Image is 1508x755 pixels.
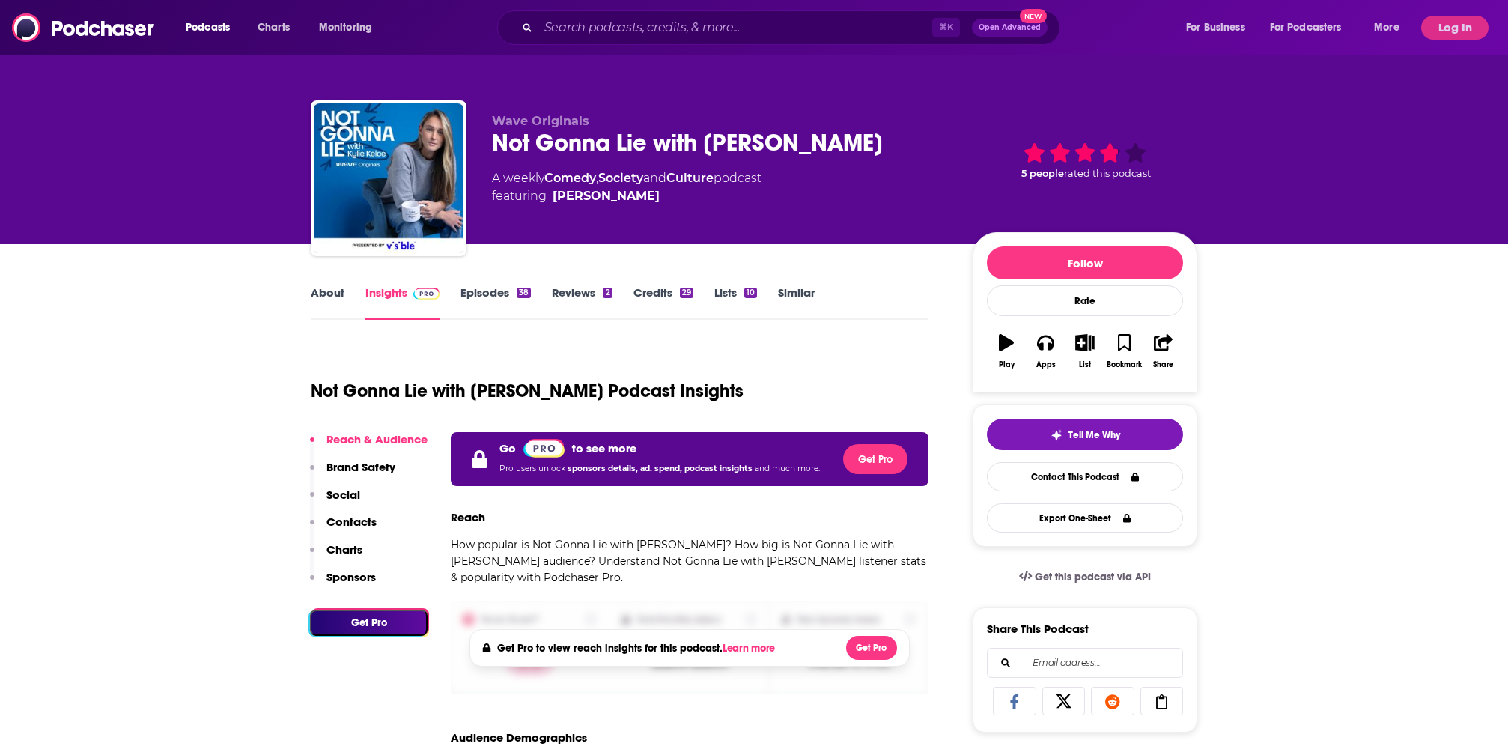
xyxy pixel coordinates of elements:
[523,439,565,458] img: Podchaser Pro
[499,458,820,480] p: Pro users unlock and much more.
[1107,360,1142,369] div: Bookmark
[1035,571,1151,583] span: Get this podcast via API
[310,432,428,460] button: Reach & Audience
[1007,559,1163,595] a: Get this podcast via API
[310,570,376,598] button: Sponsors
[523,438,565,458] a: Pro website
[517,288,531,298] div: 38
[326,488,360,502] p: Social
[987,462,1183,491] a: Contact This Podcast
[633,285,693,320] a: Credits29
[310,488,360,515] button: Social
[643,171,666,185] span: and
[413,288,440,300] img: Podchaser Pro
[248,16,299,40] a: Charts
[1176,16,1264,40] button: open menu
[987,285,1183,316] div: Rate
[311,285,344,320] a: About
[1260,16,1363,40] button: open menu
[714,285,757,320] a: Lists10
[680,288,693,298] div: 29
[1021,168,1064,179] span: 5 people
[538,16,932,40] input: Search podcasts, credits, & more...
[843,444,907,474] button: Get Pro
[987,622,1089,636] h3: Share This Podcast
[12,13,156,42] img: Podchaser - Follow, Share and Rate Podcasts
[314,103,463,253] img: Not Gonna Lie with Kylie Kelce
[326,460,395,474] p: Brand Safety
[511,10,1074,45] div: Search podcasts, credits, & more...
[987,648,1183,678] div: Search followers
[598,171,643,185] a: Society
[552,285,612,320] a: Reviews2
[451,536,928,586] p: How popular is Not Gonna Lie with [PERSON_NAME]? How big is Not Gonna Lie with [PERSON_NAME] audi...
[603,288,612,298] div: 2
[987,503,1183,533] button: Export One-Sheet
[973,114,1197,207] div: 5 peoplerated this podcast
[310,460,395,488] button: Brand Safety
[553,187,660,205] a: [PERSON_NAME]
[326,570,376,584] p: Sponsors
[1186,17,1245,38] span: For Business
[993,687,1036,715] a: Share on Facebook
[1026,324,1065,378] button: Apps
[492,187,761,205] span: featuring
[1064,168,1151,179] span: rated this podcast
[979,24,1041,31] span: Open Advanced
[492,169,761,205] div: A weekly podcast
[499,441,516,455] p: Go
[568,464,755,473] span: sponsors details, ad. spend, podcast insights
[1068,429,1120,441] span: Tell Me Why
[1000,649,1170,677] input: Email address...
[1051,429,1062,441] img: tell me why sparkle
[1036,360,1056,369] div: Apps
[1091,687,1134,715] a: Share on Reddit
[1042,687,1086,715] a: Share on X/Twitter
[365,285,440,320] a: InsightsPodchaser Pro
[572,441,636,455] p: to see more
[258,17,290,38] span: Charts
[846,636,897,660] button: Get Pro
[1079,360,1091,369] div: List
[987,324,1026,378] button: Play
[310,542,362,570] button: Charts
[310,610,428,636] button: Get Pro
[319,17,372,38] span: Monitoring
[972,19,1048,37] button: Open AdvancedNew
[326,432,428,446] p: Reach & Audience
[186,17,230,38] span: Podcasts
[544,171,596,185] a: Comedy
[492,114,589,128] span: Wave Originals
[1020,9,1047,23] span: New
[987,246,1183,279] button: Follow
[175,16,249,40] button: open menu
[1144,324,1183,378] button: Share
[1065,324,1104,378] button: List
[1363,16,1418,40] button: open menu
[311,380,744,402] h1: Not Gonna Lie with [PERSON_NAME] Podcast Insights
[1374,17,1399,38] span: More
[310,515,377,542] button: Contacts
[1270,17,1342,38] span: For Podcasters
[744,288,757,298] div: 10
[451,510,485,524] h3: Reach
[460,285,531,320] a: Episodes38
[999,360,1015,369] div: Play
[326,542,362,557] p: Charts
[326,515,377,529] p: Contacts
[778,285,815,320] a: Similar
[666,171,714,185] a: Culture
[1421,16,1489,40] button: Log In
[723,643,779,655] button: Learn more
[451,730,587,745] h3: Audience Demographics
[987,419,1183,450] button: tell me why sparkleTell Me Why
[497,642,779,655] h4: Get Pro to view reach insights for this podcast.
[596,171,598,185] span: ,
[1153,360,1173,369] div: Share
[932,18,960,37] span: ⌘ K
[1104,324,1143,378] button: Bookmark
[308,16,392,40] button: open menu
[1140,687,1184,715] a: Copy Link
